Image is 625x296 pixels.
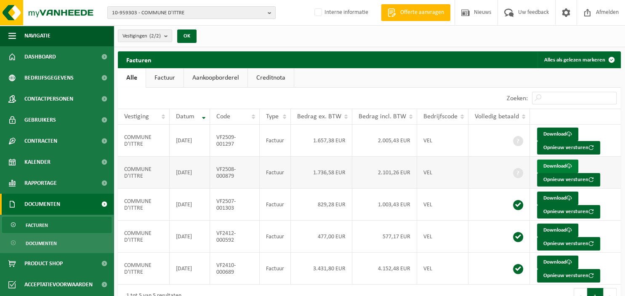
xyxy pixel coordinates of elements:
[260,157,291,189] td: Factuur
[537,141,600,155] button: Opnieuw versturen
[537,237,600,251] button: Opnieuw versturen
[537,173,600,187] button: Opnieuw versturen
[210,189,260,221] td: VF2507-001303
[170,189,210,221] td: [DATE]
[266,113,279,120] span: Type
[260,125,291,157] td: Factuur
[352,253,417,285] td: 4.152,48 EUR
[352,125,417,157] td: 2.005,43 EUR
[537,205,600,219] button: Opnieuw versturen
[475,113,519,120] span: Volledig betaald
[313,6,368,19] label: Interne informatie
[24,152,51,173] span: Kalender
[170,221,210,253] td: [DATE]
[291,253,352,285] td: 3.431,80 EUR
[297,113,341,120] span: Bedrag ex. BTW
[24,46,56,67] span: Dashboard
[537,128,578,141] a: Download
[124,113,149,120] span: Vestiging
[216,113,230,120] span: Code
[118,51,160,68] h2: Facturen
[177,29,197,43] button: OK
[417,189,468,221] td: VEL
[26,217,48,233] span: Facturen
[423,113,457,120] span: Bedrijfscode
[170,157,210,189] td: [DATE]
[210,253,260,285] td: VF2410-000689
[417,253,468,285] td: VEL
[507,95,528,102] label: Zoeken:
[24,173,57,194] span: Rapportage
[122,30,161,43] span: Vestigingen
[210,221,260,253] td: VF2412-000592
[260,221,291,253] td: Factuur
[291,157,352,189] td: 1.736,58 EUR
[118,29,172,42] button: Vestigingen(2/2)
[537,224,578,237] a: Download
[537,269,600,283] button: Opnieuw versturen
[210,125,260,157] td: VF2509-001297
[352,189,417,221] td: 1.003,43 EUR
[537,160,578,173] a: Download
[417,157,468,189] td: VEL
[537,51,620,68] button: Alles als gelezen markeren
[24,194,60,215] span: Documenten
[24,67,74,88] span: Bedrijfsgegevens
[417,125,468,157] td: VEL
[146,68,184,88] a: Factuur
[170,125,210,157] td: [DATE]
[24,253,63,274] span: Product Shop
[2,217,112,233] a: Facturen
[118,157,170,189] td: COMMUNE D'ITTRE
[291,221,352,253] td: 477,00 EUR
[260,189,291,221] td: Factuur
[24,88,73,109] span: Contactpersonen
[291,125,352,157] td: 1.657,38 EUR
[24,109,56,131] span: Gebruikers
[537,192,578,205] a: Download
[260,253,291,285] td: Factuur
[537,256,578,269] a: Download
[248,68,294,88] a: Creditnota
[176,113,194,120] span: Datum
[118,253,170,285] td: COMMUNE D'ITTRE
[118,125,170,157] td: COMMUNE D'ITTRE
[118,68,146,88] a: Alle
[24,274,93,295] span: Acceptatievoorwaarden
[112,7,264,19] span: 10-959303 - COMMUNE D'ITTRE
[118,221,170,253] td: COMMUNE D'ITTRE
[107,6,276,19] button: 10-959303 - COMMUNE D'ITTRE
[149,33,161,39] count: (2/2)
[291,189,352,221] td: 829,28 EUR
[352,157,417,189] td: 2.101,26 EUR
[210,157,260,189] td: VF2508-000879
[184,68,247,88] a: Aankoopborderel
[398,8,446,17] span: Offerte aanvragen
[2,235,112,251] a: Documenten
[24,25,51,46] span: Navigatie
[352,221,417,253] td: 577,17 EUR
[24,131,57,152] span: Contracten
[359,113,406,120] span: Bedrag incl. BTW
[26,235,57,251] span: Documenten
[381,4,450,21] a: Offerte aanvragen
[118,189,170,221] td: COMMUNE D'ITTRE
[417,221,468,253] td: VEL
[170,253,210,285] td: [DATE]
